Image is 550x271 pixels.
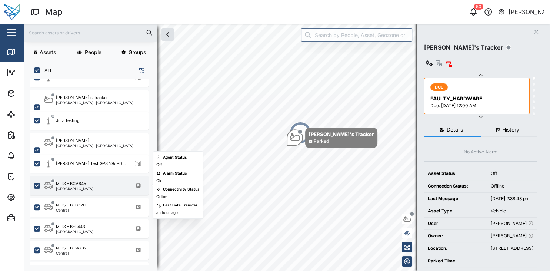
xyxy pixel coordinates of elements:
div: MTIS - BEG570 [56,202,86,208]
div: Vehicle [491,208,533,215]
div: Alarms [19,152,42,160]
div: Map [19,48,36,56]
div: - [491,258,533,265]
div: Connection Status: [428,183,483,190]
div: Sites [19,110,37,118]
label: ALL [40,67,53,73]
div: Location: [428,245,483,252]
div: [PERSON_NAME] [491,232,533,239]
div: Last Data Transfer [163,202,197,208]
span: Groups [129,50,146,55]
button: [PERSON_NAME] [498,7,544,17]
div: [PERSON_NAME] Test GPS 1i9qPD... [56,161,126,167]
div: [PERSON_NAME]'s Tracker [309,130,374,138]
div: [PERSON_NAME] [56,138,89,144]
div: Owner: [428,232,483,239]
div: Central [56,208,86,212]
div: Last Message: [428,195,483,202]
div: Admin [19,214,41,222]
div: [PERSON_NAME]'s Tracker [424,43,503,52]
div: MTIS - BCV645 [56,181,86,187]
div: Alarm Status [163,171,187,176]
canvas: Map [24,24,550,271]
div: Dashboard [19,69,53,77]
div: Offline [491,183,533,190]
div: Asset Type: [428,208,483,215]
div: Julz Testing [56,118,80,124]
div: MTIS - BEL443 [56,224,85,230]
div: Map [45,6,63,19]
div: [PERSON_NAME]'s Tracker [56,95,108,101]
div: Central [56,251,87,255]
div: No Active Alarm [464,149,498,156]
div: Settings [19,193,46,201]
span: Assets [40,50,56,55]
div: [GEOGRAPHIC_DATA], [GEOGRAPHIC_DATA] [56,101,134,105]
div: Map marker [289,122,311,144]
div: User: [428,220,483,227]
span: People [85,50,101,55]
div: Map marker [287,128,377,148]
div: Parked Time: [428,258,483,265]
input: Search assets or drivers [28,27,153,38]
div: [GEOGRAPHIC_DATA] [56,187,94,191]
span: Details [447,127,463,132]
div: [STREET_ADDRESS] [491,245,533,252]
div: [GEOGRAPHIC_DATA] [56,230,94,234]
div: Tasks [19,172,40,181]
div: [PERSON_NAME] [509,7,544,17]
div: Off [156,162,162,168]
div: [GEOGRAPHIC_DATA], [GEOGRAPHIC_DATA] [56,144,134,148]
div: Reports [19,131,44,139]
div: MTIS - BEW732 [56,245,87,251]
div: Off [491,170,533,177]
span: DUE [435,84,444,90]
img: Main Logo [4,4,20,20]
div: grid [30,79,157,265]
div: Asset Status: [428,170,483,177]
input: Search by People, Asset, Geozone or Place [301,28,412,42]
div: 50 [474,4,483,10]
div: FAULTY_HARDWARE [430,95,525,103]
div: [PERSON_NAME] [491,220,533,227]
div: Parked [314,138,329,145]
div: an hour ago [156,210,178,216]
span: History [502,127,519,132]
div: [DATE] 2:38:43 pm [491,195,533,202]
div: Ok [156,178,161,184]
div: Connectivity Status [163,186,200,192]
div: Assets [19,89,42,98]
div: Online [156,194,167,200]
div: Due: [DATE] 12:00 AM [430,102,525,109]
div: Agent Status [163,155,187,161]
